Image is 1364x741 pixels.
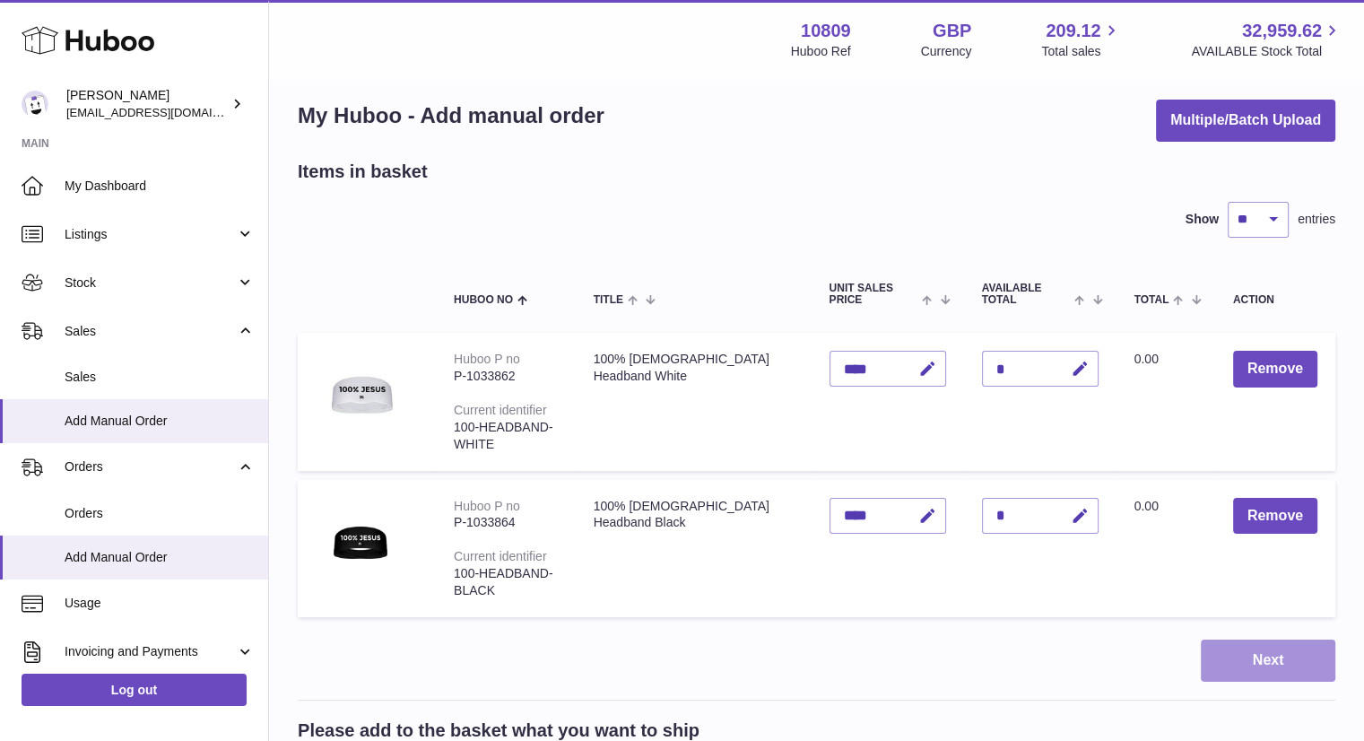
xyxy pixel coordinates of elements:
span: AVAILABLE Stock Total [1191,43,1342,60]
div: P-1033864 [454,514,558,531]
span: [EMAIL_ADDRESS][DOMAIN_NAME] [66,105,264,119]
button: Remove [1233,351,1317,388]
span: Orders [65,505,255,522]
span: Invoicing and Payments [65,643,236,660]
span: Total sales [1041,43,1121,60]
img: 100% Jesus Headband White [316,351,405,440]
span: Sales [65,369,255,386]
span: Sales [65,323,236,340]
span: AVAILABLE Total [982,283,1071,306]
img: shop@ballersingod.com [22,91,48,118]
span: Title [594,294,623,306]
span: 32,959.62 [1242,19,1322,43]
button: Multiple/Batch Upload [1156,100,1335,142]
div: 100-HEADBAND-WHITE [454,419,558,453]
span: Huboo no [454,294,513,306]
div: [PERSON_NAME] [66,87,228,121]
td: 100% [DEMOGRAPHIC_DATA] Headband Black [576,480,812,617]
span: Listings [65,226,236,243]
div: Huboo P no [454,352,520,366]
div: Current identifier [454,403,547,417]
span: Add Manual Order [65,549,255,566]
strong: 10809 [801,19,851,43]
div: Huboo Ref [791,43,851,60]
div: Currency [921,43,972,60]
div: Current identifier [454,549,547,563]
span: Add Manual Order [65,413,255,430]
span: My Dashboard [65,178,255,195]
h1: My Huboo - Add manual order [298,101,604,130]
span: 209.12 [1046,19,1100,43]
span: Usage [65,595,255,612]
td: 100% [DEMOGRAPHIC_DATA] Headband White [576,333,812,470]
span: 0.00 [1134,352,1159,366]
strong: GBP [933,19,971,43]
div: P-1033862 [454,368,558,385]
button: Next [1201,640,1335,682]
h2: Items in basket [298,160,428,184]
span: Orders [65,458,236,475]
div: 100-HEADBAND-BLACK [454,565,558,599]
a: Log out [22,674,247,706]
span: entries [1298,211,1335,228]
span: 0.00 [1134,499,1159,513]
div: Action [1233,294,1317,306]
a: 32,959.62 AVAILABLE Stock Total [1191,19,1342,60]
button: Remove [1233,498,1317,535]
img: 100% Jesus Headband Black [316,498,405,588]
div: Huboo P no [454,499,520,513]
span: Stock [65,275,236,292]
span: Total [1134,294,1169,306]
label: Show [1186,211,1219,228]
a: 209.12 Total sales [1041,19,1121,60]
span: Unit Sales Price [830,283,918,306]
